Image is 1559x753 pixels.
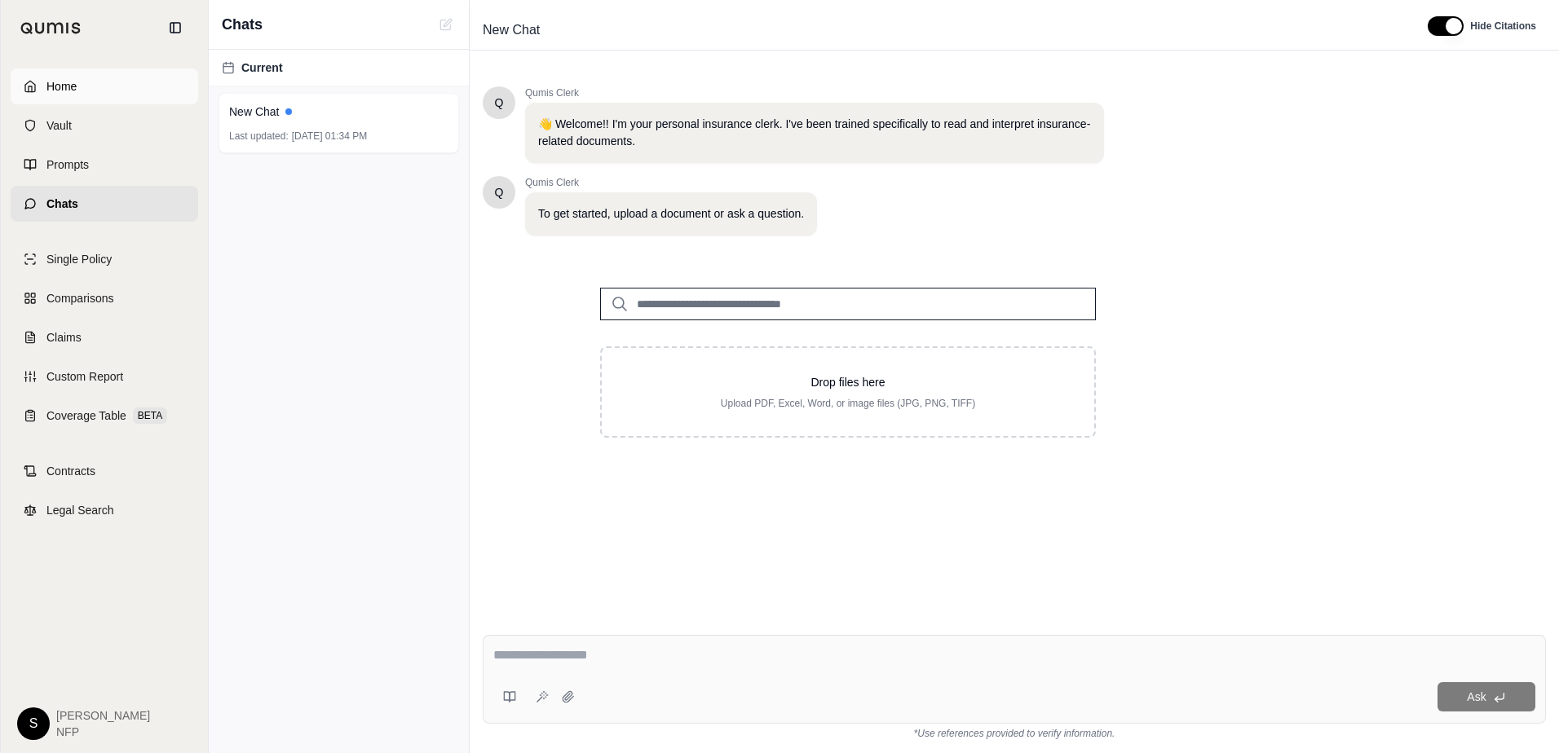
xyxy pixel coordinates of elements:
span: Hello [495,95,504,111]
p: To get started, upload a document or ask a question. [538,205,804,222]
button: Collapse sidebar [162,15,188,41]
span: Home [46,78,77,95]
a: Contracts [11,453,198,489]
span: Vault [46,117,72,134]
span: Chats [46,196,78,212]
a: Comparisons [11,280,198,316]
a: Custom Report [11,359,198,394]
a: Claims [11,319,198,355]
span: BETA [133,407,167,424]
span: New Chat [476,17,546,43]
span: Qumis Clerk [525,86,1104,99]
span: Contracts [46,463,95,479]
span: Single Policy [46,251,112,267]
span: Legal Search [46,502,114,518]
button: New Chat [436,15,456,34]
p: 👋 Welcome!! I'm your personal insurance clerk. I've been trained specifically to read and interpr... [538,116,1091,150]
a: Coverage TableBETA [11,398,198,434]
div: *Use references provided to verify information. [483,724,1546,740]
a: Vault [11,108,198,143]
div: Edit Title [476,17,1408,43]
span: Last updated: [229,130,289,143]
div: S [17,707,50,740]
a: Prompts [11,147,198,183]
span: New Chat [229,103,279,120]
button: Ask [1438,682,1535,711]
span: Coverage Table [46,407,126,424]
p: Upload PDF, Excel, Word, or image files (JPG, PNG, TIFF) [628,397,1068,410]
span: Comparisons [46,290,113,306]
a: Single Policy [11,241,198,277]
a: Home [11,68,198,104]
span: Prompts [46,156,89,173]
span: Qumis Clerk [525,176,817,189]
span: Ask [1467,690,1486,703]
span: Claims [46,329,82,346]
span: Hide Citations [1470,20,1536,33]
span: Hello [495,184,504,200]
span: Current [241,59,283,76]
p: Drop files here [628,374,1068,390]
span: [DATE] 01:34 PM [292,130,367,143]
span: [PERSON_NAME] [56,707,150,724]
img: Qumis Logo [20,22,82,34]
span: Chats [222,13,263,36]
a: Legal Search [11,492,198,528]
span: NFP [56,724,150,740]
span: Custom Report [46,368,123,385]
a: Chats [11,186,198,222]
